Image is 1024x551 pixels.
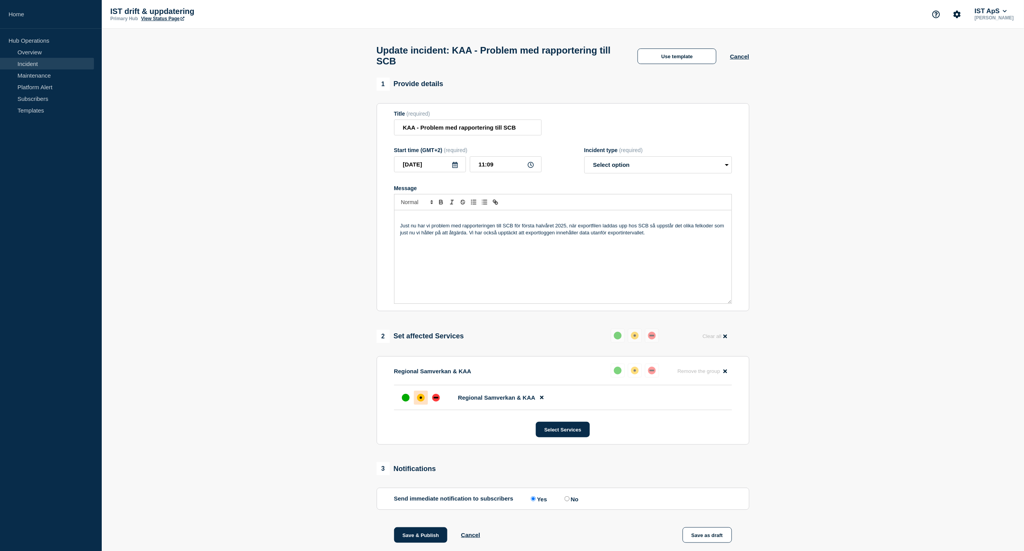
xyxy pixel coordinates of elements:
div: affected [417,394,425,402]
label: Yes [529,495,547,502]
p: IST drift & uppdatering [110,7,266,16]
button: Account settings [949,6,965,23]
button: Toggle bold text [436,198,447,207]
button: Toggle ordered list [468,198,479,207]
input: Yes [531,496,536,501]
span: (required) [444,147,468,153]
label: No [563,495,579,502]
div: Send immediate notification to subscribers [394,495,732,502]
button: Clear all [698,329,732,344]
button: IST ApS [973,7,1008,15]
button: Use template [638,49,716,64]
button: Cancel [730,53,749,60]
button: Toggle strikethrough text [457,198,468,207]
h1: Update incident: KAA - Problem med rapportering till SCB [377,45,624,67]
input: YYYY-MM-DD [394,156,466,172]
input: HH:MM [470,156,542,172]
div: Incident type [584,147,732,153]
span: 2 [377,330,390,343]
span: (required) [407,111,430,117]
button: up [611,329,625,343]
div: Start time (GMT+2) [394,147,542,153]
div: down [648,332,656,340]
div: down [648,367,656,374]
span: 3 [377,462,390,475]
button: Select Services [536,422,590,437]
span: (required) [619,147,643,153]
div: affected [631,367,639,374]
p: [PERSON_NAME] [973,15,1015,21]
button: down [645,329,659,343]
div: Title [394,111,542,117]
span: 1 [377,78,390,91]
button: down [645,364,659,378]
div: Message [395,210,732,303]
span: Regional Samverkan & KAA [458,394,535,401]
button: Save as draft [683,527,732,543]
div: Message [394,185,732,191]
button: Remove the group [673,364,732,379]
div: up [614,332,622,340]
div: up [402,394,410,402]
span: Remove the group [678,368,720,374]
button: Toggle italic text [447,198,457,207]
a: View Status Page [141,16,184,21]
button: affected [628,364,642,378]
button: Toggle link [490,198,501,207]
button: Toggle bulleted list [479,198,490,207]
div: down [432,394,440,402]
button: Support [928,6,944,23]
div: Provide details [377,78,443,91]
div: Notifications [377,462,436,475]
input: No [565,496,570,501]
select: Incident type [584,156,732,173]
button: Save & Publish [394,527,448,543]
div: up [614,367,622,374]
p: Just nu har vi problem med rapporteringen till SCB för första halvåret 2025, när exportfilen ladd... [400,222,726,237]
button: up [611,364,625,378]
div: Set affected Services [377,330,464,343]
button: Cancel [461,532,480,538]
span: Font size [398,198,436,207]
button: affected [628,329,642,343]
p: Regional Samverkan & KAA [394,368,471,374]
p: Primary Hub [110,16,138,21]
input: Title [394,120,542,135]
div: affected [631,332,639,340]
p: Send immediate notification to subscribers [394,495,514,502]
